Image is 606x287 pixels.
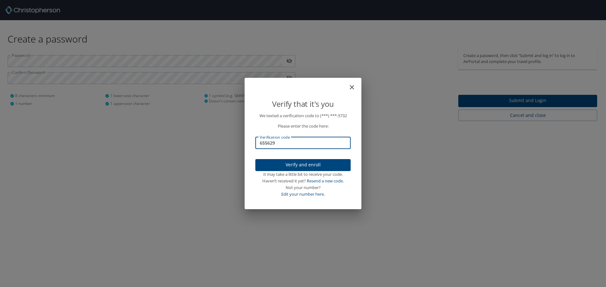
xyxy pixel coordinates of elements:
[255,171,351,178] div: It may take a little bit to receive your code.
[281,191,325,197] a: Edit your number here.
[255,98,351,110] p: Verify that it's you
[255,123,351,129] p: Please enter the code here:
[307,178,344,184] a: Resend a new code.
[255,178,351,184] div: Haven’t received it yet?
[260,161,346,169] span: Verify and enroll
[351,80,359,88] button: close
[255,159,351,171] button: Verify and enroll
[255,112,351,119] p: We texted a verification code to (***) ***- 5732
[255,184,351,191] div: Not your number?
